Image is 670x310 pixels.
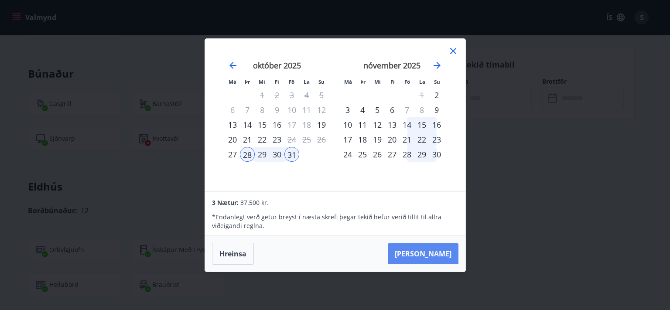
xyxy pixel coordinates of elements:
td: Not available. sunnudagur, 5. október 2025 [314,88,329,102]
td: Choose sunnudagur, 30. nóvember 2025 as your check-in date. It’s available. [429,147,444,162]
td: Not available. laugardagur, 8. nóvember 2025 [414,102,429,117]
td: Not available. mánudagur, 6. október 2025 [225,102,240,117]
div: 29 [255,147,270,162]
div: 29 [414,147,429,162]
td: Choose miðvikudagur, 12. nóvember 2025 as your check-in date. It’s available. [370,117,385,132]
td: Choose fimmtudagur, 16. október 2025 as your check-in date. It’s available. [270,117,284,132]
td: Not available. laugardagur, 18. október 2025 [299,117,314,132]
span: 37.500 kr. [240,198,269,207]
td: Not available. sunnudagur, 12. október 2025 [314,102,329,117]
small: Fö [289,78,294,85]
td: Selected. fimmtudagur, 30. október 2025 [270,147,284,162]
td: Choose fimmtudagur, 13. nóvember 2025 as your check-in date. It’s available. [385,117,400,132]
td: Choose fimmtudagur, 23. október 2025 as your check-in date. It’s available. [270,132,284,147]
td: Choose miðvikudagur, 19. nóvember 2025 as your check-in date. It’s available. [370,132,385,147]
small: Su [318,78,325,85]
div: 18 [355,132,370,147]
td: Choose miðvikudagur, 26. nóvember 2025 as your check-in date. It’s available. [370,147,385,162]
strong: nóvember 2025 [363,60,420,71]
td: Choose mánudagur, 20. október 2025 as your check-in date. It’s available. [225,132,240,147]
div: 25 [355,147,370,162]
td: Not available. laugardagur, 25. október 2025 [299,132,314,147]
small: Mi [259,78,265,85]
div: 6 [385,102,400,117]
td: Not available. laugardagur, 11. október 2025 [299,102,314,117]
div: Aðeins útritun í boði [400,102,414,117]
span: 3 Nætur: [212,198,239,207]
td: Choose mánudagur, 24. nóvember 2025 as your check-in date. It’s available. [340,147,355,162]
div: 26 [370,147,385,162]
div: 21 [400,132,414,147]
div: 28 [400,147,414,162]
small: La [419,78,425,85]
td: Not available. fimmtudagur, 2. október 2025 [270,88,284,102]
div: 19 [370,132,385,147]
td: Selected. miðvikudagur, 29. október 2025 [255,147,270,162]
small: Su [434,78,440,85]
td: Choose þriðjudagur, 4. nóvember 2025 as your check-in date. It’s available. [355,102,370,117]
td: Choose sunnudagur, 2. nóvember 2025 as your check-in date. It’s available. [429,88,444,102]
td: Choose fimmtudagur, 6. nóvember 2025 as your check-in date. It’s available. [385,102,400,117]
div: 27 [385,147,400,162]
td: Choose sunnudagur, 19. október 2025 as your check-in date. It’s available. [314,117,329,132]
div: 3 [340,102,355,117]
small: Fö [404,78,410,85]
div: 17 [340,132,355,147]
small: Fi [390,78,395,85]
div: 12 [370,117,385,132]
td: Not available. miðvikudagur, 8. október 2025 [255,102,270,117]
div: 15 [414,117,429,132]
div: Move backward to switch to the previous month. [228,60,238,71]
td: Choose þriðjudagur, 21. október 2025 as your check-in date. It’s available. [240,132,255,147]
div: 14 [240,117,255,132]
td: Selected as start date. þriðjudagur, 28. október 2025 [240,147,255,162]
td: Not available. sunnudagur, 26. október 2025 [314,132,329,147]
td: Not available. fimmtudagur, 9. október 2025 [270,102,284,117]
strong: október 2025 [253,60,301,71]
div: 22 [414,132,429,147]
td: Selected as end date. föstudagur, 31. október 2025 [284,147,299,162]
td: Not available. laugardagur, 4. október 2025 [299,88,314,102]
td: Choose fimmtudagur, 27. nóvember 2025 as your check-in date. It’s available. [385,147,400,162]
div: 30 [270,147,284,162]
div: Aðeins innritun í boði [225,117,240,132]
div: 20 [225,132,240,147]
div: Aðeins innritun í boði [429,102,444,117]
p: * Endanlegt verð getur breyst í næsta skrefi þegar tekið hefur verið tillit til allra viðeigandi ... [212,213,458,230]
td: Choose miðvikudagur, 22. október 2025 as your check-in date. It’s available. [255,132,270,147]
td: Not available. þriðjudagur, 7. október 2025 [240,102,255,117]
td: Choose þriðjudagur, 11. nóvember 2025 as your check-in date. It’s available. [355,117,370,132]
small: Þr [360,78,366,85]
td: Not available. föstudagur, 10. október 2025 [284,102,299,117]
td: Choose föstudagur, 14. nóvember 2025 as your check-in date. It’s available. [400,117,414,132]
td: Choose föstudagur, 7. nóvember 2025 as your check-in date. It’s available. [400,102,414,117]
small: Má [344,78,352,85]
div: 11 [355,117,370,132]
div: Aðeins útritun í boði [284,147,299,162]
div: Calendar [215,49,455,181]
small: La [304,78,310,85]
button: Hreinsa [212,243,254,265]
td: Choose mánudagur, 10. nóvember 2025 as your check-in date. It’s available. [340,117,355,132]
td: Choose miðvikudagur, 15. október 2025 as your check-in date. It’s available. [255,117,270,132]
button: [PERSON_NAME] [388,243,458,264]
td: Choose þriðjudagur, 25. nóvember 2025 as your check-in date. It’s available. [355,147,370,162]
td: Choose sunnudagur, 9. nóvember 2025 as your check-in date. It’s available. [429,102,444,117]
td: Choose laugardagur, 29. nóvember 2025 as your check-in date. It’s available. [414,147,429,162]
div: 10 [340,117,355,132]
div: Aðeins innritun í boði [225,147,240,162]
small: Fi [275,78,279,85]
div: 22 [255,132,270,147]
td: Not available. laugardagur, 1. nóvember 2025 [414,88,429,102]
div: 13 [385,117,400,132]
div: Aðeins innritun í boði [314,117,329,132]
td: Choose þriðjudagur, 14. október 2025 as your check-in date. It’s available. [240,117,255,132]
td: Choose þriðjudagur, 18. nóvember 2025 as your check-in date. It’s available. [355,132,370,147]
small: Má [229,78,236,85]
div: 30 [429,147,444,162]
small: Mi [374,78,381,85]
div: 28 [240,147,255,162]
div: 21 [240,132,255,147]
td: Choose föstudagur, 28. nóvember 2025 as your check-in date. It’s available. [400,147,414,162]
td: Choose mánudagur, 13. október 2025 as your check-in date. It’s available. [225,117,240,132]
